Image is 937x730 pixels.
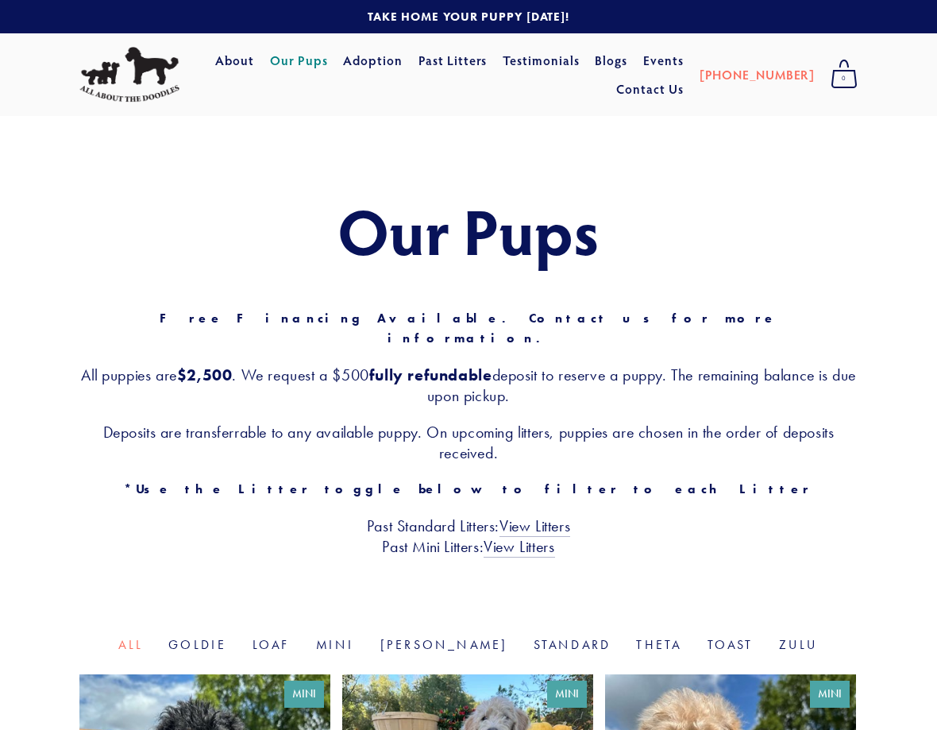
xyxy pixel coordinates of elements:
[79,516,858,557] h3: Past Standard Litters: Past Mini Litters:
[177,365,233,384] strong: $2,500
[270,46,328,75] a: Our Pups
[253,637,291,652] a: Loaf
[484,537,554,558] a: View Litters
[831,68,858,89] span: 0
[160,311,790,346] strong: Free Financing Available. Contact us for more information.
[823,55,866,95] a: 0 items in cart
[700,60,815,89] a: [PHONE_NUMBER]
[369,365,492,384] strong: fully refundable
[168,637,226,652] a: Goldie
[79,195,858,265] h1: Our Pups
[779,637,819,652] a: Zulu
[499,516,570,537] a: View Litters
[380,637,508,652] a: [PERSON_NAME]
[418,52,488,68] a: Past Litters
[79,47,179,102] img: All About The Doodles
[534,637,611,652] a: Standard
[316,637,355,652] a: Mini
[595,46,627,75] a: Blogs
[643,46,684,75] a: Events
[79,365,858,406] h3: All puppies are . We request a $500 deposit to reserve a puppy. The remaining balance is due upon...
[79,422,858,463] h3: Deposits are transferrable to any available puppy. On upcoming litters, puppies are chosen in the...
[215,46,254,75] a: About
[118,637,143,652] a: All
[124,481,812,496] strong: *Use the Litter toggle below to filter to each Litter
[636,637,681,652] a: Theta
[616,75,684,103] a: Contact Us
[343,46,403,75] a: Adoption
[708,637,754,652] a: Toast
[503,46,580,75] a: Testimonials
